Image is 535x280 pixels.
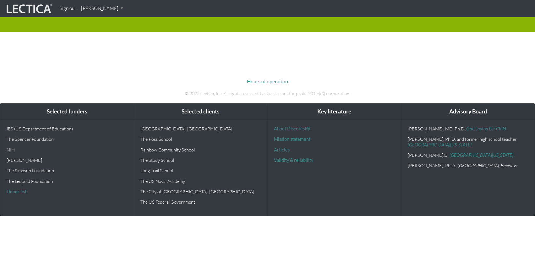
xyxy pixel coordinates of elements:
a: Donor list [7,189,26,194]
p: [GEOGRAPHIC_DATA], [GEOGRAPHIC_DATA] [140,126,261,131]
p: IES (US Department of Education) [7,126,128,131]
p: The US Federal Government [140,199,261,205]
p: [PERSON_NAME], MD, Ph.D., [408,126,529,131]
a: Validity & reliability [274,157,313,163]
p: The Simpson Foundation [7,168,128,173]
img: lecticalive [5,3,52,15]
a: [PERSON_NAME] [79,3,126,15]
a: [GEOGRAPHIC_DATA][US_STATE] [408,142,472,147]
p: The Spencer Foundation [7,136,128,142]
a: Articles [274,147,290,152]
p: Rainbow Community School [140,147,261,152]
a: About DiscoTest® [274,126,310,131]
div: Selected funders [0,104,134,120]
p: [PERSON_NAME].D., [408,152,529,158]
a: [GEOGRAPHIC_DATA][US_STATE] [450,152,513,158]
p: The US Naval Academy [140,178,261,184]
em: , [GEOGRAPHIC_DATA], Emeritus [456,163,517,168]
div: Key literature [268,104,401,120]
p: [PERSON_NAME], Ph.D. and former high school teacher, [408,136,529,147]
p: Long Trail School [140,168,261,173]
p: The City of [GEOGRAPHIC_DATA], [GEOGRAPHIC_DATA] [140,189,261,194]
a: One Laptop Per Child [466,126,506,131]
p: [PERSON_NAME], Ph.D. [408,163,529,168]
a: Mission statement [274,136,310,142]
div: Advisory Board [401,104,535,120]
a: Hours of operation [247,78,288,84]
p: The Leopold Foundation [7,178,128,184]
div: Selected clients [134,104,268,120]
p: [PERSON_NAME] [7,157,128,163]
p: © 2025 Lectica, Inc. All rights reserved. Lectica is a not for profit 501(c)(3) corporation. [93,90,442,97]
p: The Ross School [140,136,261,142]
p: The Study School [140,157,261,163]
a: Sign out [57,3,79,15]
p: NIH [7,147,128,152]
